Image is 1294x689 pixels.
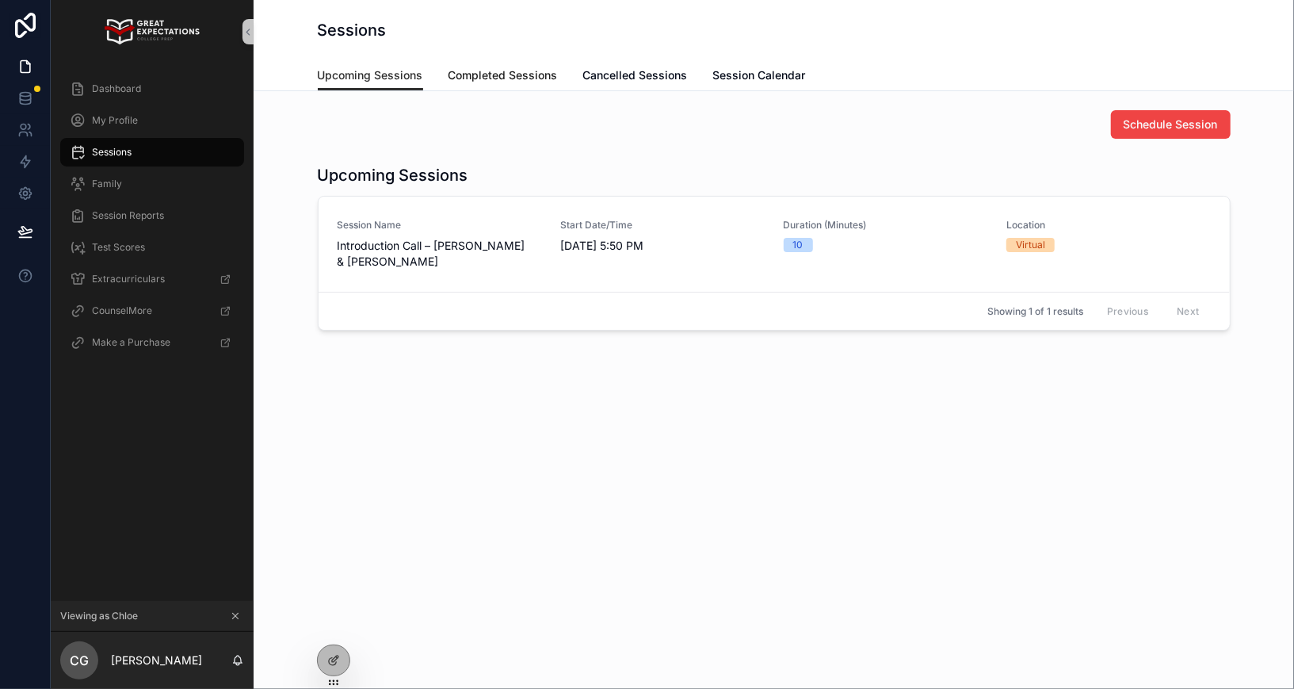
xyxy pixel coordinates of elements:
[60,265,244,293] a: Extracurriculars
[92,146,132,159] span: Sessions
[60,138,244,167] a: Sessions
[60,297,244,325] a: CounselMore
[92,209,164,222] span: Session Reports
[105,19,199,44] img: App logo
[92,241,145,254] span: Test Scores
[583,67,688,83] span: Cancelled Sessions
[560,238,765,254] span: [DATE] 5:50 PM
[784,219,988,232] span: Duration (Minutes)
[92,82,141,95] span: Dashboard
[449,61,558,93] a: Completed Sessions
[318,67,423,83] span: Upcoming Sessions
[92,178,122,190] span: Family
[713,61,806,93] a: Session Calendar
[70,651,89,670] span: CG
[583,61,688,93] a: Cancelled Sessions
[1111,110,1231,139] button: Schedule Session
[60,170,244,198] a: Family
[60,106,244,135] a: My Profile
[1124,117,1218,132] span: Schedule Session
[338,219,542,232] span: Session Name
[449,67,558,83] span: Completed Sessions
[1016,238,1045,252] div: Virtual
[111,653,202,668] p: [PERSON_NAME]
[92,304,152,317] span: CounselMore
[713,67,806,83] span: Session Calendar
[318,19,387,41] h1: Sessions
[60,233,244,262] a: Test Scores
[1006,219,1211,232] span: Location
[92,336,170,349] span: Make a Purchase
[60,610,138,622] span: Viewing as Chloe
[60,201,244,230] a: Session Reports
[318,164,468,186] h1: Upcoming Sessions
[92,273,165,285] span: Extracurriculars
[338,238,542,270] span: Introduction Call – [PERSON_NAME] & [PERSON_NAME]
[60,75,244,103] a: Dashboard
[987,305,1083,318] span: Showing 1 of 1 results
[51,63,254,377] div: scrollable content
[793,238,804,252] div: 10
[60,328,244,357] a: Make a Purchase
[92,114,138,127] span: My Profile
[318,61,423,91] a: Upcoming Sessions
[560,219,765,232] span: Start Date/Time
